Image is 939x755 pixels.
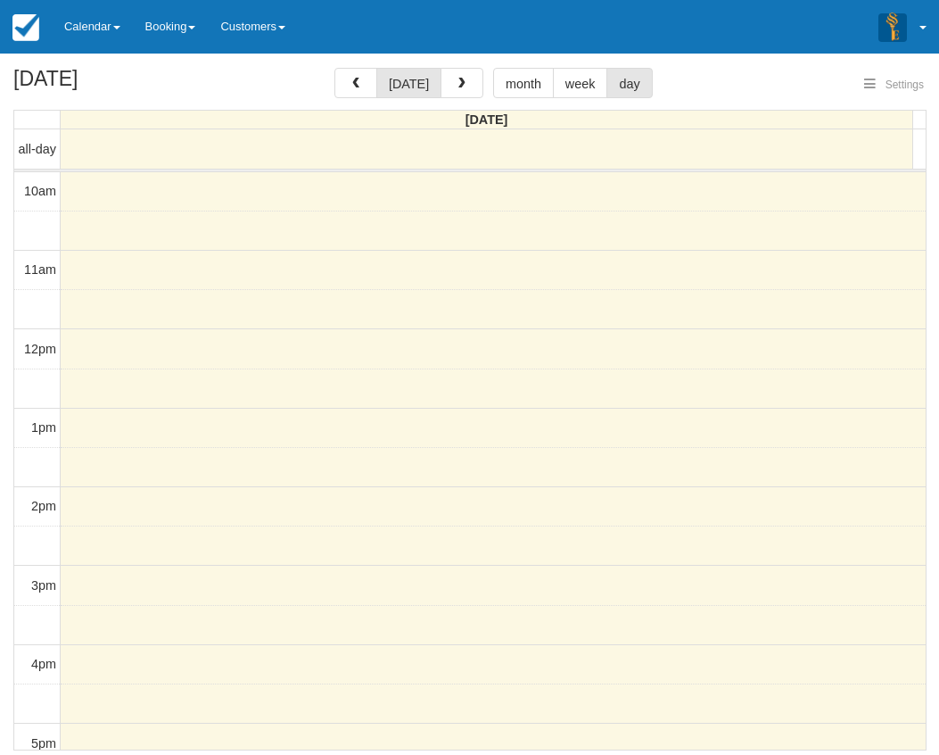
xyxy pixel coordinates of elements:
[606,68,652,98] button: day
[31,499,56,513] span: 2pm
[24,262,56,277] span: 11am
[13,68,239,101] h2: [DATE]
[31,578,56,593] span: 3pm
[31,657,56,671] span: 4pm
[465,112,508,127] span: [DATE]
[31,736,56,751] span: 5pm
[24,184,56,198] span: 10am
[376,68,441,98] button: [DATE]
[12,14,39,41] img: checkfront-main-nav-mini-logo.png
[885,79,924,91] span: Settings
[493,68,554,98] button: month
[853,72,935,98] button: Settings
[31,420,56,435] span: 1pm
[553,68,608,98] button: week
[19,142,56,156] span: all-day
[878,12,907,41] img: A3
[24,342,56,356] span: 12pm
